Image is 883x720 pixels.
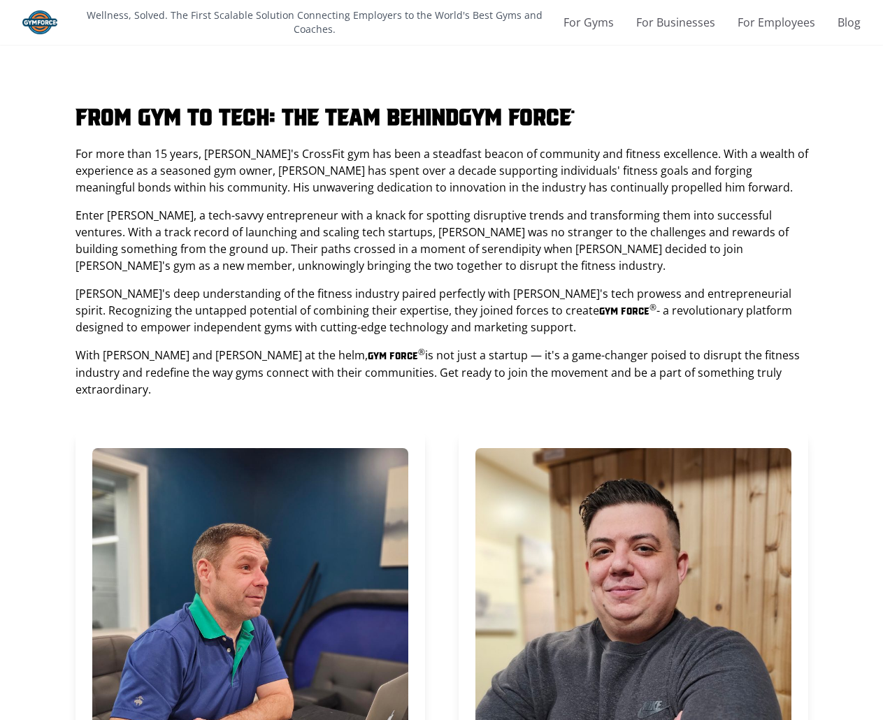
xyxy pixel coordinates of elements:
[636,14,715,31] a: For Businesses
[738,14,815,31] a: For Employees
[22,10,57,34] img: Gym Force Logo
[76,145,808,196] p: For more than 15 years, [PERSON_NAME]'s CrossFit gym has been a steadfast beacon of community and...
[76,347,808,397] p: With [PERSON_NAME] and [PERSON_NAME] at the helm, is not just a startup — it's a game-changer poi...
[418,346,425,358] span: ®
[368,350,418,361] span: Gym Force
[459,102,571,127] span: Gym Force
[571,108,575,117] span: ®
[838,14,861,31] a: Blog
[76,207,808,274] p: Enter [PERSON_NAME], a tech-savvy entrepreneur with a knack for spotting disruptive trends and tr...
[649,301,656,313] span: ®
[599,305,649,316] span: Gym Force
[76,285,808,336] p: [PERSON_NAME]'s deep understanding of the fitness industry paired perfectly with [PERSON_NAME]'s ...
[563,14,614,31] a: For Gyms
[76,101,808,129] h1: From Gym to Tech: The Team Behind
[71,8,558,36] p: Wellness, Solved. The First Scalable Solution Connecting Employers to the World's Best Gyms and C...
